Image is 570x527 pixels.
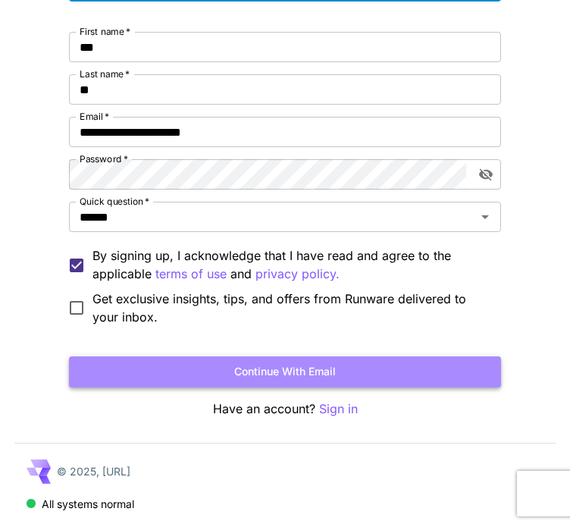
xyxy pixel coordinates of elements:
[92,246,489,284] p: By signing up, I acknowledge that I have read and agree to the applicable and
[472,161,500,188] button: toggle password visibility
[155,265,227,284] button: By signing up, I acknowledge that I have read and agree to the applicable and privacy policy.
[80,110,109,123] label: Email
[57,463,130,479] p: © 2025, [URL]
[80,195,149,208] label: Quick question
[92,290,489,326] span: Get exclusive insights, tips, and offers from Runware delivered to your inbox.
[69,400,501,419] p: Have an account?
[255,265,340,284] button: By signing up, I acknowledge that I have read and agree to the applicable terms of use and
[155,265,227,284] p: terms of use
[319,400,358,419] button: Sign in
[80,152,128,165] label: Password
[80,25,130,38] label: First name
[255,265,340,284] p: privacy policy.
[69,356,501,387] button: Continue with email
[474,206,496,227] button: Open
[42,496,134,512] p: All systems normal
[80,67,130,80] label: Last name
